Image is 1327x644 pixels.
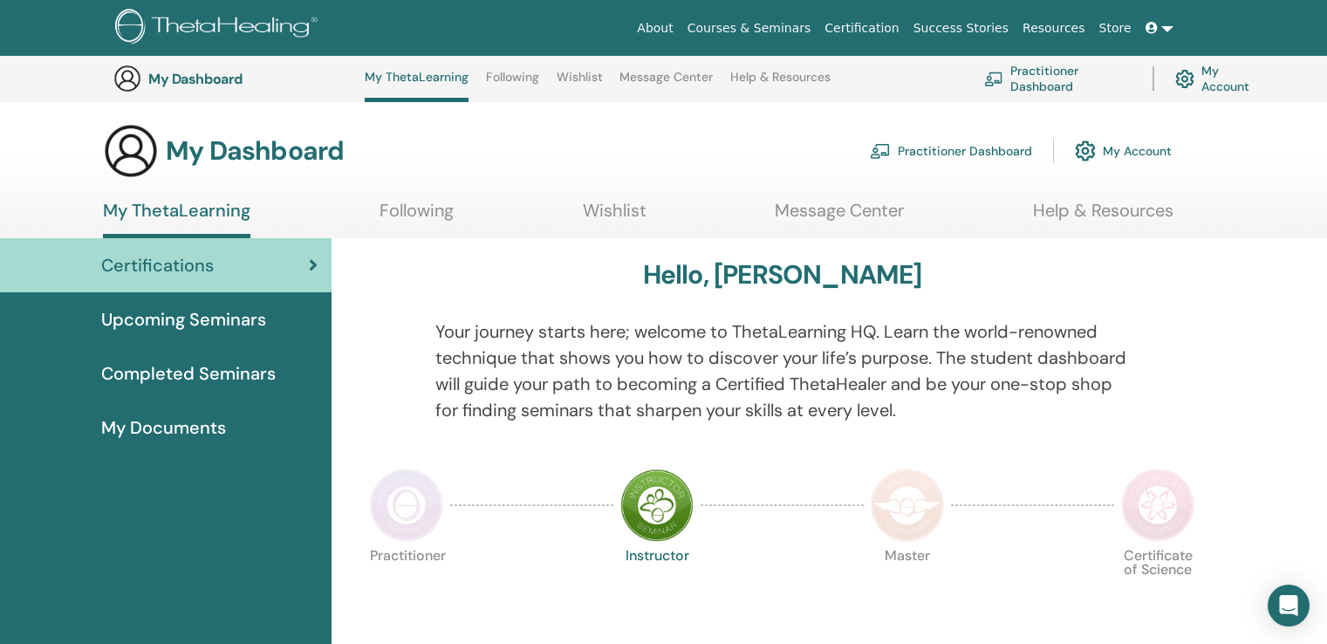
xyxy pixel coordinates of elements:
span: Certifications [101,252,214,278]
img: chalkboard-teacher.svg [870,143,891,159]
h3: Hello, [PERSON_NAME] [643,259,922,291]
a: Wishlist [583,200,646,234]
img: cog.svg [1075,136,1096,166]
a: Certification [817,12,906,45]
a: Success Stories [906,12,1016,45]
h3: My Dashboard [148,71,323,87]
a: My Account [1175,59,1263,98]
div: Open Intercom Messenger [1268,585,1310,627]
p: Certificate of Science [1121,549,1194,622]
a: Following [486,70,539,98]
span: Upcoming Seminars [101,306,266,332]
h3: My Dashboard [166,135,344,167]
a: Following [380,200,454,234]
p: Instructor [620,549,694,622]
a: Practitioner Dashboard [870,132,1032,170]
span: Completed Seminars [101,360,276,387]
img: Master [871,469,944,542]
a: My ThetaLearning [103,200,250,238]
img: Practitioner [370,469,443,542]
img: chalkboard-teacher.svg [984,72,1003,86]
p: Your journey starts here; welcome to ThetaLearning HQ. Learn the world-renowned technique that sh... [435,319,1130,423]
a: About [630,12,680,45]
a: Resources [1016,12,1092,45]
a: Store [1092,12,1139,45]
a: Message Center [619,70,713,98]
a: My Account [1075,132,1172,170]
a: Courses & Seminars [681,12,818,45]
img: Instructor [620,469,694,542]
img: generic-user-icon.jpg [113,65,141,92]
a: Practitioner Dashboard [984,59,1132,98]
img: cog.svg [1175,65,1194,92]
p: Practitioner [370,549,443,622]
a: Wishlist [557,70,603,98]
span: My Documents [101,414,226,441]
img: logo.png [115,9,324,48]
img: Certificate of Science [1121,469,1194,542]
a: Help & Resources [730,70,831,98]
a: Message Center [775,200,904,234]
a: My ThetaLearning [365,70,469,102]
img: generic-user-icon.jpg [103,123,159,179]
a: Help & Resources [1033,200,1173,234]
p: Master [871,549,944,622]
